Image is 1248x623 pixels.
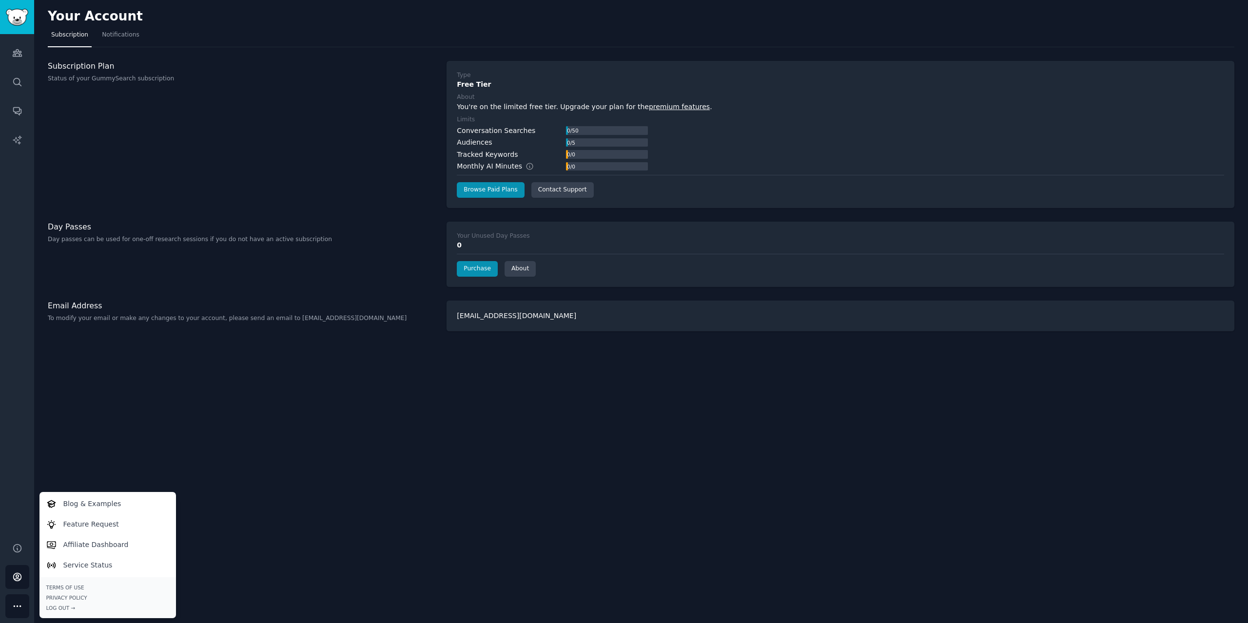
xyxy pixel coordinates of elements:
[457,93,474,102] div: About
[63,499,121,509] p: Blog & Examples
[566,126,579,135] div: 0 / 50
[566,162,576,171] div: 0 / 0
[41,493,174,514] a: Blog & Examples
[505,261,536,277] a: About
[457,126,535,136] div: Conversation Searches
[457,79,1224,90] div: Free Tier
[51,31,88,39] span: Subscription
[457,71,470,80] div: Type
[48,235,436,244] p: Day passes can be used for one-off research sessions if you do not have an active subscription
[457,102,1224,112] div: You're on the limited free tier. Upgrade your plan for the .
[46,594,169,601] a: Privacy Policy
[6,9,28,26] img: GummySearch logo
[48,27,92,47] a: Subscription
[48,75,436,83] p: Status of your GummySearch subscription
[457,240,1224,250] div: 0
[98,27,143,47] a: Notifications
[41,514,174,534] a: Feature Request
[48,301,436,311] h3: Email Address
[48,314,436,323] p: To modify your email or make any changes to your account, please send an email to [EMAIL_ADDRESS]...
[48,222,436,232] h3: Day Passes
[531,182,594,198] a: Contact Support
[48,61,436,71] h3: Subscription Plan
[457,261,498,277] a: Purchase
[447,301,1234,331] div: [EMAIL_ADDRESS][DOMAIN_NAME]
[457,232,529,241] div: Your Unused Day Passes
[46,584,169,591] a: Terms of Use
[41,534,174,555] a: Affiliate Dashboard
[566,138,576,147] div: 0 / 5
[457,115,475,124] div: Limits
[649,103,710,111] a: premium features
[457,182,524,198] a: Browse Paid Plans
[48,9,143,24] h2: Your Account
[41,555,174,575] a: Service Status
[63,540,129,550] p: Affiliate Dashboard
[102,31,139,39] span: Notifications
[566,150,576,159] div: 0 / 0
[457,150,518,160] div: Tracked Keywords
[46,604,169,611] div: Log Out →
[63,519,119,529] p: Feature Request
[63,560,113,570] p: Service Status
[457,161,544,171] div: Monthly AI Minutes
[457,137,492,148] div: Audiences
